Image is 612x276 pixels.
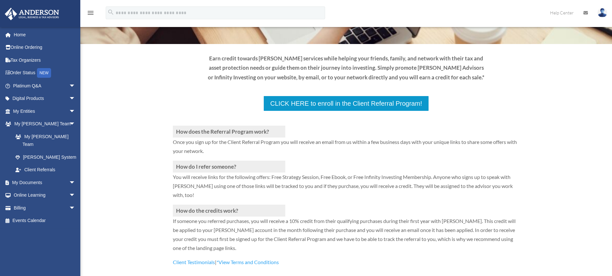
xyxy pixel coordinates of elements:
a: My Entitiesarrow_drop_down [4,105,85,118]
a: [PERSON_NAME] System [9,151,85,164]
a: Tax Organizers [4,54,85,67]
a: My [PERSON_NAME] Team [9,130,85,151]
a: Order StatusNEW [4,67,85,80]
a: Online Learningarrow_drop_down [4,189,85,202]
span: arrow_drop_down [69,118,82,131]
a: Online Ordering [4,41,85,54]
h3: How does the Referral Program work? [173,126,285,138]
i: search [107,9,114,16]
span: arrow_drop_down [69,201,82,215]
a: Client Testimonials [173,259,215,268]
a: *View Terms and Conditions [217,259,279,268]
span: arrow_drop_down [69,79,82,93]
p: You will receive links for the following offers: Free Strategy Session, Free Ebook, or Free Infin... [173,173,520,205]
h3: How do I refer someone? [173,161,285,173]
i: menu [87,9,94,17]
a: Home [4,28,85,41]
div: NEW [37,68,51,78]
span: arrow_drop_down [69,176,82,189]
a: Digital Productsarrow_drop_down [4,92,85,105]
span: arrow_drop_down [69,105,82,118]
span: arrow_drop_down [69,92,82,105]
h3: How do the credits work? [173,205,285,217]
a: Events Calendar [4,214,85,227]
span: arrow_drop_down [69,189,82,202]
a: Billingarrow_drop_down [4,201,85,214]
a: menu [87,11,94,17]
img: User Pic [598,8,607,17]
p: Earn credit towards [PERSON_NAME] services while helping your friends, family, and network with t... [208,54,485,82]
a: CLICK HERE to enroll in the Client Referral Program! [263,95,429,111]
a: My [PERSON_NAME] Teamarrow_drop_down [4,118,85,130]
img: Anderson Advisors Platinum Portal [3,8,61,20]
a: Platinum Q&Aarrow_drop_down [4,79,85,92]
p: If someone you referred purchases, you will receive a 10% credit from their qualifying purchases ... [173,217,520,258]
p: | [173,258,520,267]
a: My Documentsarrow_drop_down [4,176,85,189]
p: Once you sign up for the Client Referral Program you will receive an email from us within a few b... [173,138,520,161]
a: Client Referrals [9,164,82,176]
